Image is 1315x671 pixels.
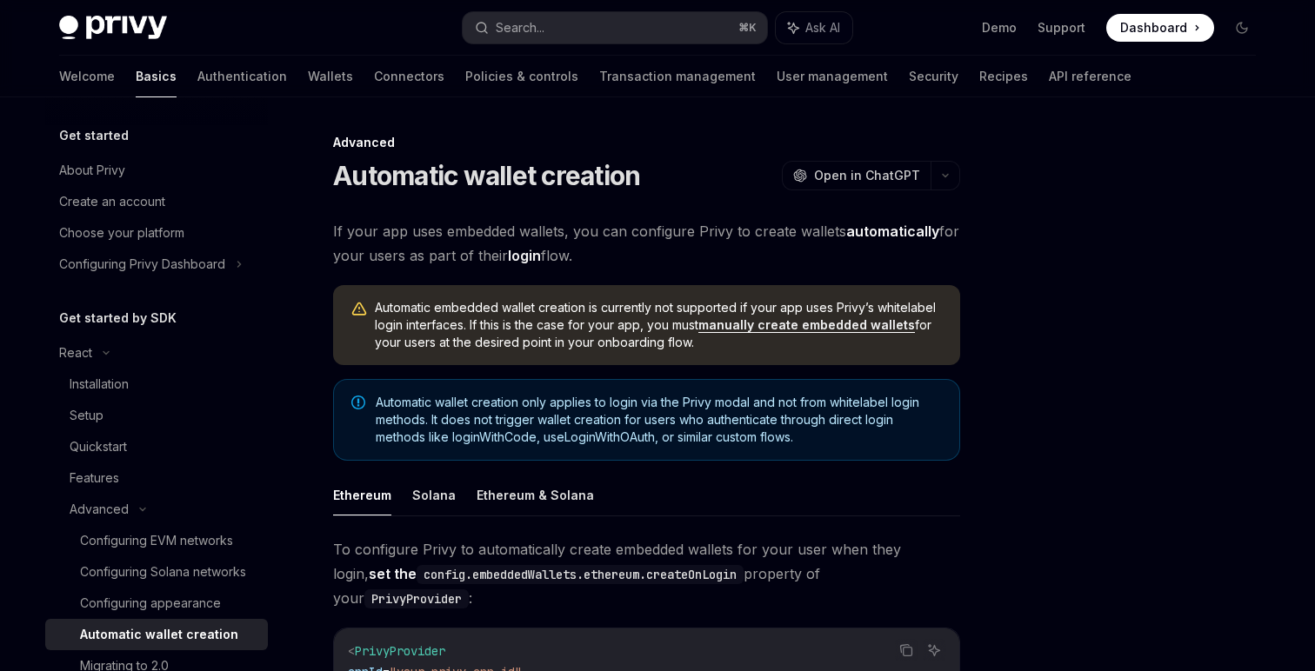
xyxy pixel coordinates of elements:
[369,565,744,582] strong: set the
[375,299,943,351] span: Automatic embedded wallet creation is currently not supported if your app uses Privy’s whitelabel...
[364,589,469,608] code: PrivyProvider
[1228,14,1256,42] button: Toggle dark mode
[417,565,744,584] code: config.embeddedWallets.ethereum.createOnLogin
[982,19,1017,37] a: Demo
[70,468,119,488] div: Features
[846,223,939,240] strong: automatically
[333,475,391,515] button: Ethereum
[1049,56,1131,97] a: API reference
[80,530,233,551] div: Configuring EVM networks
[45,155,268,186] a: About Privy
[782,161,931,190] button: Open in ChatGPT
[909,56,958,97] a: Security
[776,12,852,43] button: Ask AI
[59,191,165,212] div: Create an account
[1038,19,1085,37] a: Support
[45,217,268,249] a: Choose your platform
[738,21,757,35] span: ⌘ K
[70,499,129,520] div: Advanced
[508,247,541,264] strong: login
[923,639,945,661] button: Ask AI
[45,400,268,431] a: Setup
[355,643,445,659] span: PrivyProvider
[698,317,915,333] a: manually create embedded wallets
[333,134,960,151] div: Advanced
[45,462,268,494] a: Features
[45,556,268,588] a: Configuring Solana networks
[412,475,456,515] button: Solana
[59,160,125,181] div: About Privy
[348,643,355,659] span: <
[374,56,444,97] a: Connectors
[333,219,960,268] span: If your app uses embedded wallets, you can configure Privy to create wallets for your users as pa...
[1120,19,1187,37] span: Dashboard
[308,56,353,97] a: Wallets
[376,394,942,446] span: Automatic wallet creation only applies to login via the Privy modal and not from whitelabel login...
[59,254,225,275] div: Configuring Privy Dashboard
[70,405,103,426] div: Setup
[80,624,238,645] div: Automatic wallet creation
[351,395,365,409] svg: Note
[136,56,177,97] a: Basics
[333,537,960,610] span: To configure Privy to automatically create embedded wallets for your user when they login, proper...
[477,475,594,515] button: Ethereum & Solana
[59,223,184,243] div: Choose your platform
[805,19,840,37] span: Ask AI
[350,301,368,318] svg: Warning
[496,17,544,38] div: Search...
[59,308,177,329] h5: Get started by SDK
[45,525,268,556] a: Configuring EVM networks
[197,56,287,97] a: Authentication
[463,12,767,43] button: Search...⌘K
[979,56,1028,97] a: Recipes
[45,369,268,400] a: Installation
[80,561,246,582] div: Configuring Solana networks
[895,639,918,661] button: Copy the contents from the code block
[80,593,221,614] div: Configuring appearance
[814,167,920,184] span: Open in ChatGPT
[59,125,129,146] h5: Get started
[45,431,268,462] a: Quickstart
[59,16,167,40] img: dark logo
[70,436,127,457] div: Quickstart
[45,186,268,217] a: Create an account
[599,56,756,97] a: Transaction management
[59,342,92,363] div: React
[59,56,115,97] a: Welcome
[45,588,268,619] a: Configuring appearance
[465,56,578,97] a: Policies & controls
[777,56,888,97] a: User management
[333,160,640,191] h1: Automatic wallet creation
[45,619,268,650] a: Automatic wallet creation
[70,374,129,395] div: Installation
[1106,14,1214,42] a: Dashboard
